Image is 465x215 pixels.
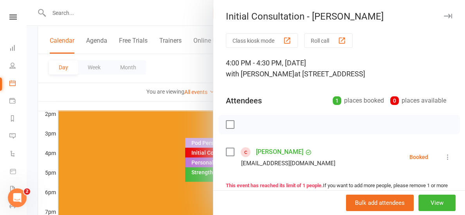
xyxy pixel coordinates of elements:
[9,58,27,75] a: People
[9,93,27,110] a: Payments
[390,95,446,106] div: places available
[213,11,465,22] div: Initial Consultation - [PERSON_NAME]
[226,95,262,106] div: Attendees
[9,40,27,58] a: Dashboard
[418,195,456,211] button: View
[256,146,303,158] a: [PERSON_NAME]
[226,182,323,188] strong: This event has reached its limit of 1 people.
[226,182,452,198] div: If you want to add more people, please remove 1 or more attendees.
[333,95,384,106] div: places booked
[409,154,428,160] div: Booked
[226,70,294,78] span: with [PERSON_NAME]
[346,195,414,211] button: Bulk add attendees
[226,33,298,48] button: Class kiosk mode
[8,188,27,207] iframe: Intercom live chat
[9,110,27,128] a: Reports
[9,163,27,181] a: Product Sales
[241,158,335,168] div: [EMAIL_ADDRESS][DOMAIN_NAME]
[390,96,399,105] div: 0
[333,96,341,105] div: 1
[294,70,365,78] span: at [STREET_ADDRESS]
[9,75,27,93] a: Calendar
[226,58,452,79] div: 4:00 PM - 4:30 PM, [DATE]
[24,188,30,195] span: 2
[304,33,353,48] button: Roll call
